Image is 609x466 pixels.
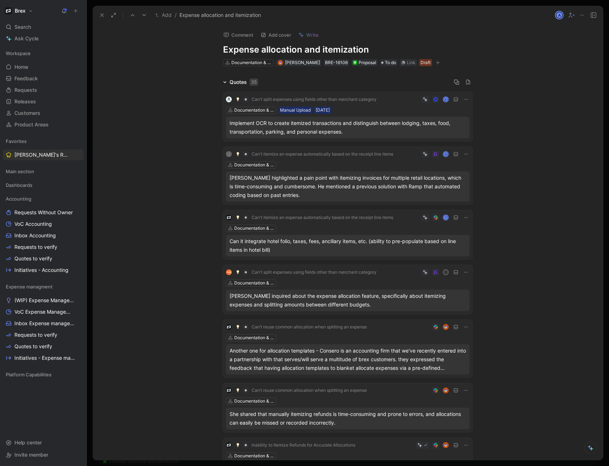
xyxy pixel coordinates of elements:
div: Documentation & Compliance [234,452,275,460]
div: [DATE] [316,107,330,114]
span: Quotes to verify [14,343,52,350]
img: 💡 [236,270,240,274]
span: Can't split expenses using fields other than merchant category [252,269,377,275]
span: Feedback [14,75,38,82]
button: 💡Can’t reuse common allocation when splitting an expense [233,386,369,395]
span: Can't itemize an expense automatically based on the receipt line items [252,215,393,220]
a: Quotes to verify [3,341,84,352]
div: Manual Upload [280,107,311,114]
span: Help center [14,439,42,445]
span: Initiatives - Accounting [14,266,68,274]
span: Can't split expenses using fields other than merchant category [252,97,377,102]
img: 💡 [236,152,240,156]
div: Documentation & Compliance [234,398,275,405]
span: Dashboards [6,182,32,189]
a: Home [3,62,84,72]
div: [PERSON_NAME] inquired about the expense allocation feature, specifically about itemizing expense... [230,292,466,309]
button: Write [295,30,322,40]
span: Initiatives - Expense management [14,354,75,362]
span: Workspace [6,50,31,57]
img: 💡 [236,215,240,220]
img: avatar [444,388,448,393]
button: 💡Can’t reuse common allocation when splitting an expense [233,323,369,331]
div: J [226,151,232,157]
a: Ask Cycle [3,33,84,44]
span: Product Areas [14,121,49,128]
img: logo [226,387,232,393]
div: AccountingRequests Without OwnerVoC AccountingInbox AccountingRequests to verifyQuotes to verifyI... [3,193,84,275]
div: Documentation & Compliance [234,161,275,169]
img: 💡 [236,443,240,447]
a: Releases [3,96,84,107]
img: 💡 [236,388,240,393]
div: Expense managment [3,281,84,292]
div: Documentation & Compliance [234,334,275,341]
div: Quotes [230,78,258,86]
span: Quotes to verify [14,255,52,262]
span: Invite member [14,452,48,458]
button: 💡Inability to Itemize Refunds for Accurate Allocations [233,441,358,449]
div: Dashboards [3,180,84,191]
div: Can it integrate hotel folio, taxes, fees, ancillary items, etc. (ability to pre-populate based o... [230,237,466,254]
span: Main section [6,168,34,175]
img: 💡 [236,325,240,329]
h1: Expense allocation and itemization [223,44,472,55]
span: Can't itemize an expense automatically based on the receipt line items [252,151,393,157]
a: Requests [3,85,84,95]
div: 35 [250,79,258,86]
span: Ask Cycle [14,34,39,43]
div: Workspace [3,48,84,59]
button: Comment [220,30,257,40]
a: (WIP) Expense Management Problems [3,295,84,306]
div: A [556,12,563,19]
div: A [444,97,448,102]
img: Brex [5,7,12,14]
span: Expense managment [6,283,53,290]
span: Can’t reuse common allocation when splitting an expense [252,324,367,330]
div: S [444,152,448,156]
div: Z [444,270,448,274]
span: Inability to Itemize Refunds for Accurate Allocations [252,442,355,448]
span: Requests [14,86,37,94]
span: Expense allocation and itemization [179,11,261,19]
div: Quotes35 [220,78,261,86]
span: Inbox Expense management [14,320,74,327]
img: avatar [278,61,282,64]
span: Requests to verify [14,243,57,251]
a: VoC Accounting [3,219,84,229]
span: [PERSON_NAME] [285,60,320,65]
div: T [444,215,448,220]
a: Inbox Expense management [3,318,84,329]
button: Add cover [257,30,294,40]
div: Link [407,59,415,66]
span: Customers [14,109,40,117]
span: Can’t reuse common allocation when splitting an expense [252,387,367,393]
div: Implement OCR to create itemized transactions and distinguish between lodging, taxes, food, trans... [230,119,466,136]
img: logo [226,442,232,448]
div: Search [3,22,84,32]
div: Expense managment(WIP) Expense Management ProblemsVoC Expense ManagementInbox Expense managementR... [3,281,84,363]
div: Help center [3,437,84,448]
span: Write [306,32,319,38]
a: Customers [3,108,84,118]
div: Documentation & Compliance [234,279,275,287]
div: Main section [3,166,84,179]
div: Draft [421,59,431,66]
span: (WIP) Expense Management Problems [14,297,76,304]
span: Search [14,23,31,31]
span: Requests to verify [14,331,57,339]
a: Quotes to verify [3,253,84,264]
span: To do [385,59,396,66]
img: logo [226,269,232,275]
img: ❇️ [353,61,357,65]
a: Requests to verify [3,242,84,252]
div: Invite member [3,449,84,460]
img: logo [226,215,232,220]
a: Requests Without Owner [3,207,84,218]
div: Platform Capabilities [3,369,84,382]
a: Feedback [3,73,84,84]
button: Add [154,11,173,19]
a: VoC Expense Management [3,306,84,317]
a: Requests to verify [3,330,84,340]
span: Requests Without Owner [14,209,73,216]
